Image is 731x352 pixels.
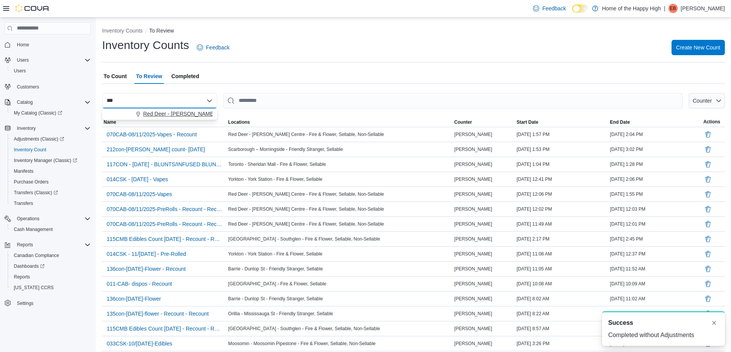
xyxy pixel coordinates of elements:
[107,295,161,303] span: 136con-[DATE]-Flower
[14,179,49,185] span: Purchase Orders
[602,4,661,13] p: Home of the Happy High
[454,131,492,138] span: [PERSON_NAME]
[11,199,91,208] span: Transfers
[542,5,566,12] span: Feedback
[610,119,630,125] span: End Date
[107,190,172,198] span: 070CAB-08/11/2025-Vapes
[2,55,94,65] button: Users
[102,38,189,53] h1: Inventory Counts
[703,119,720,125] span: Actions
[703,145,713,154] button: Delete
[703,190,713,199] button: Delete
[664,4,665,13] p: |
[17,84,39,90] span: Customers
[11,251,91,260] span: Canadian Compliance
[104,308,212,319] button: 135con-[DATE]-flower - Recount - Recount
[515,309,608,318] div: [DATE] 8:22 AM
[227,294,453,303] div: Barrie - Dunlop St - Friendly Stranger, Sellable
[227,234,453,244] div: [GEOGRAPHIC_DATA] - Southglen - Fire & Flower, Sellable, Non-Sellable
[608,318,633,327] span: Success
[14,40,32,49] a: Home
[14,56,91,65] span: Users
[104,174,171,185] button: 014CSK - [DATE] - Vapes
[102,108,217,120] button: Red Deer - [PERSON_NAME][GEOGRAPHIC_DATA] - Fire & Flower
[104,159,225,170] button: 117CON - [DATE] - BLUNTS/INFUSED BLUNTS - Recount
[14,136,64,142] span: Adjustments (Classic)
[8,198,94,209] button: Transfers
[102,108,217,120] div: Choose from the following options
[227,205,453,214] div: Red Deer - [PERSON_NAME] Centre - Fire & Flower, Sellable, Non-Sellable
[14,98,91,107] span: Catalog
[8,144,94,155] button: Inventory Count
[11,177,91,187] span: Purchase Orders
[703,205,713,214] button: Delete
[609,234,702,244] div: [DATE] 2:45 PM
[11,134,91,144] span: Adjustments (Classic)
[515,279,608,288] div: [DATE] 10:08 AM
[104,233,225,245] button: 115CMB Edibles Count [DATE] - Recount - Recount - Recount - Recount
[14,190,58,196] span: Transfers (Classic)
[11,199,36,208] a: Transfers
[227,160,453,169] div: Toronto - Sheridan Mall - Fire & Flower, Sellable
[2,123,94,134] button: Inventory
[104,293,164,305] button: 136con-[DATE]-Flower
[609,219,702,229] div: [DATE] 12:01 PM
[102,28,143,34] button: Inventory Counts
[609,249,702,259] div: [DATE] 12:37 PM
[515,264,608,273] div: [DATE] 11:05 AM
[14,82,42,92] a: Customers
[104,144,208,155] button: 212con-[PERSON_NAME] count- [DATE]
[206,98,213,104] button: Close list of options
[710,318,719,327] button: Dismiss toast
[11,66,29,75] a: Users
[11,167,36,176] a: Manifests
[14,168,33,174] span: Manifests
[515,130,608,139] div: [DATE] 1:57 PM
[104,278,175,290] button: 011-CAB- dispos - Recount
[609,205,702,214] div: [DATE] 12:03 PM
[17,216,40,222] span: Operations
[2,213,94,224] button: Operations
[14,40,91,49] span: Home
[17,300,33,306] span: Settings
[8,155,94,166] a: Inventory Manager (Classic)
[454,221,492,227] span: [PERSON_NAME]
[11,251,62,260] a: Canadian Compliance
[14,214,91,223] span: Operations
[689,93,725,108] button: Counter
[11,272,33,282] a: Reports
[11,156,91,165] span: Inventory Manager (Classic)
[703,264,713,273] button: Delete
[14,263,45,269] span: Dashboards
[11,188,91,197] span: Transfers (Classic)
[102,118,227,127] button: Name
[515,339,608,348] div: [DATE] 3:26 PM
[107,250,186,258] span: 014CSK - 11/[DATE] - Pre-Rolled
[11,145,91,154] span: Inventory Count
[107,340,172,347] span: 033CSK-10/[DATE]-Edibles
[11,66,91,75] span: Users
[5,36,91,329] nav: Complex example
[454,251,492,257] span: [PERSON_NAME]
[14,240,36,249] button: Reports
[515,234,608,244] div: [DATE] 2:17 PM
[8,187,94,198] a: Transfers (Classic)
[107,175,168,183] span: 014CSK - [DATE] - Vapes
[11,177,52,187] a: Purchase Orders
[104,203,225,215] button: 070CAB-08/11/2025-PreRolls - Recount - Recount - Recount
[454,266,492,272] span: [PERSON_NAME]
[11,272,91,282] span: Reports
[454,191,492,197] span: [PERSON_NAME]
[454,341,492,347] span: [PERSON_NAME]
[11,283,91,292] span: Washington CCRS
[516,119,538,125] span: Start Date
[672,40,725,55] button: Create New Count
[227,118,453,127] button: Locations
[143,110,308,118] span: Red Deer - [PERSON_NAME][GEOGRAPHIC_DATA] - Fire & Flower
[11,145,50,154] a: Inventory Count
[11,262,91,271] span: Dashboards
[454,236,492,242] span: [PERSON_NAME]
[107,146,205,153] span: 212con-[PERSON_NAME] count- [DATE]
[454,119,472,125] span: Counter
